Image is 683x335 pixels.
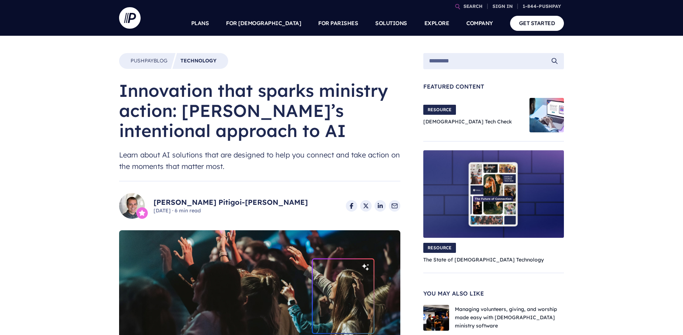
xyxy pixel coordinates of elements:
span: Pushpay [131,57,154,64]
a: [DEMOGRAPHIC_DATA] Tech Check [423,118,512,125]
span: Learn about AI solutions that are designed to help you connect and take action on the moments tha... [119,149,400,172]
img: Church Tech Check Blog Hero Image [529,98,564,132]
span: You May Also Like [423,291,564,296]
span: [DATE] 6 min read [154,207,308,214]
a: Share on X [360,200,372,212]
span: Featured Content [423,84,564,89]
a: [PERSON_NAME] Pitigoi-[PERSON_NAME] [154,197,308,207]
a: The State of [DEMOGRAPHIC_DATA] Technology [423,256,544,263]
a: GET STARTED [510,16,564,30]
a: Share on Facebook [346,200,357,212]
a: Share on LinkedIn [375,200,386,212]
h1: Innovation that sparks ministry action: [PERSON_NAME]’s intentional approach to AI [119,80,400,141]
img: Gruia Pitigoi-Aron [119,193,145,219]
span: RESOURCE [423,105,456,115]
a: COMPANY [466,11,493,36]
a: PushpayBlog [131,57,168,65]
a: Share via Email [389,200,400,212]
a: SOLUTIONS [375,11,407,36]
span: · [172,207,173,214]
a: Managing volunteers, giving, and worship made easy with [DEMOGRAPHIC_DATA] ministry software [455,306,557,329]
span: RESOURCE [423,243,456,253]
a: PLANS [191,11,209,36]
a: EXPLORE [424,11,449,36]
a: Technology [180,57,217,65]
a: FOR [DEMOGRAPHIC_DATA] [226,11,301,36]
a: FOR PARISHES [318,11,358,36]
